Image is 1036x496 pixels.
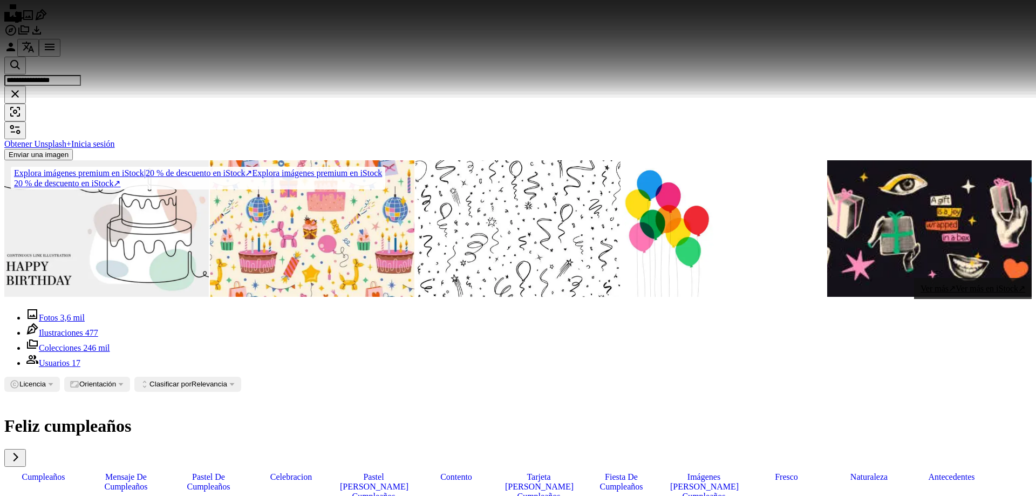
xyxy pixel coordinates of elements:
[4,86,26,104] button: Borrar
[914,278,1032,299] a: Ver más↗Ver más en iStock↗
[4,377,60,392] button: Licencia
[4,57,26,74] button: Buscar en Unsplash
[747,467,826,487] a: fresco
[830,467,908,487] a: naturaleza
[4,57,1032,121] form: Encuentra imágenes en todo el sitio
[827,160,1032,297] img: Cajas de regalo semitono arte collage conjunto ilustración vectorial
[4,121,26,139] button: Filtros
[4,46,17,55] a: Iniciar sesión / Registrarse
[149,380,192,388] span: Clasificar por
[149,380,227,388] span: Relevancia
[622,160,826,297] img: Balloon birthday isolated on white background.
[72,358,80,368] span: 17
[4,149,73,160] button: Enviar una imagen
[4,139,71,148] a: Obtener Unsplash+
[415,160,620,297] img: 2024 party doodle drawings
[17,39,39,57] button: Idioma
[35,14,47,23] a: Ilustraciones
[64,377,130,392] button: Orientación
[19,380,46,388] span: Licencia
[26,343,110,352] a: Colecciones 246 mil
[4,104,26,121] button: Búsqueda visual
[17,29,30,38] a: Colecciones
[4,14,22,23] a: Inicio — Unsplash
[4,160,209,297] img: Feliz cumpleaños dibujo de línea continua con formas de color
[85,328,98,337] span: 477
[4,29,17,38] a: Explorar
[39,39,60,57] button: Menú
[71,139,114,148] a: Inicia sesión
[60,313,85,322] span: 3,6 mil
[14,168,252,178] span: 20 % de descuento en iStock ↗
[417,467,495,487] a: contento
[4,449,26,467] button: desplazar lista a la derecha
[4,416,1032,436] h1: Feliz cumpleaños
[79,380,116,388] span: Orientación
[26,358,80,368] a: Usuarios 17
[26,313,85,322] a: Fotos 3,6 mil
[210,160,414,297] img: Cumpleaños Patrón sin costuras con decoración festiva como pastel de celebración con velas, globo...
[30,29,43,38] a: Historial de descargas
[22,14,35,23] a: Fotos
[956,284,1025,293] span: Ver más en iStock ↗
[134,377,241,392] button: Clasificar porRelevancia
[14,168,146,178] span: Explora imágenes premium en iStock |
[921,284,956,293] span: Ver más ↗
[26,328,98,337] a: Ilustraciones 477
[4,467,83,487] a: cumpleaños
[912,467,991,487] a: antecedentes
[83,343,110,352] span: 246 mil
[4,160,392,196] a: Explora imágenes premium en iStock|20 % de descuento en iStock↗Explora imágenes premium en iStock...
[252,467,330,487] a: celebracion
